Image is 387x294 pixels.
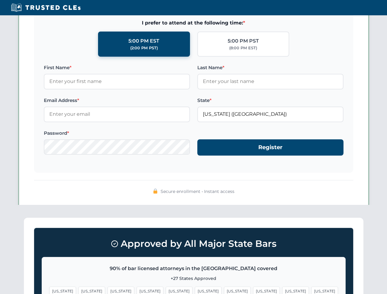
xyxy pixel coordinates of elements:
[197,107,343,122] input: Florida (FL)
[128,37,159,45] div: 5:00 PM EST
[197,97,343,104] label: State
[42,236,346,252] h3: Approved by All Major State Bars
[49,265,338,273] p: 90% of bar licensed attorneys in the [GEOGRAPHIC_DATA] covered
[44,19,343,27] span: I prefer to attend at the following time:
[44,130,190,137] label: Password
[44,107,190,122] input: Enter your email
[130,45,158,51] div: (2:00 PM PST)
[197,74,343,89] input: Enter your last name
[9,3,82,12] img: Trusted CLEs
[44,64,190,71] label: First Name
[228,37,259,45] div: 5:00 PM PST
[44,97,190,104] label: Email Address
[197,64,343,71] label: Last Name
[197,139,343,156] button: Register
[161,188,234,195] span: Secure enrollment • Instant access
[49,275,338,282] p: +27 States Approved
[153,189,158,194] img: 🔒
[44,74,190,89] input: Enter your first name
[229,45,257,51] div: (8:00 PM EST)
